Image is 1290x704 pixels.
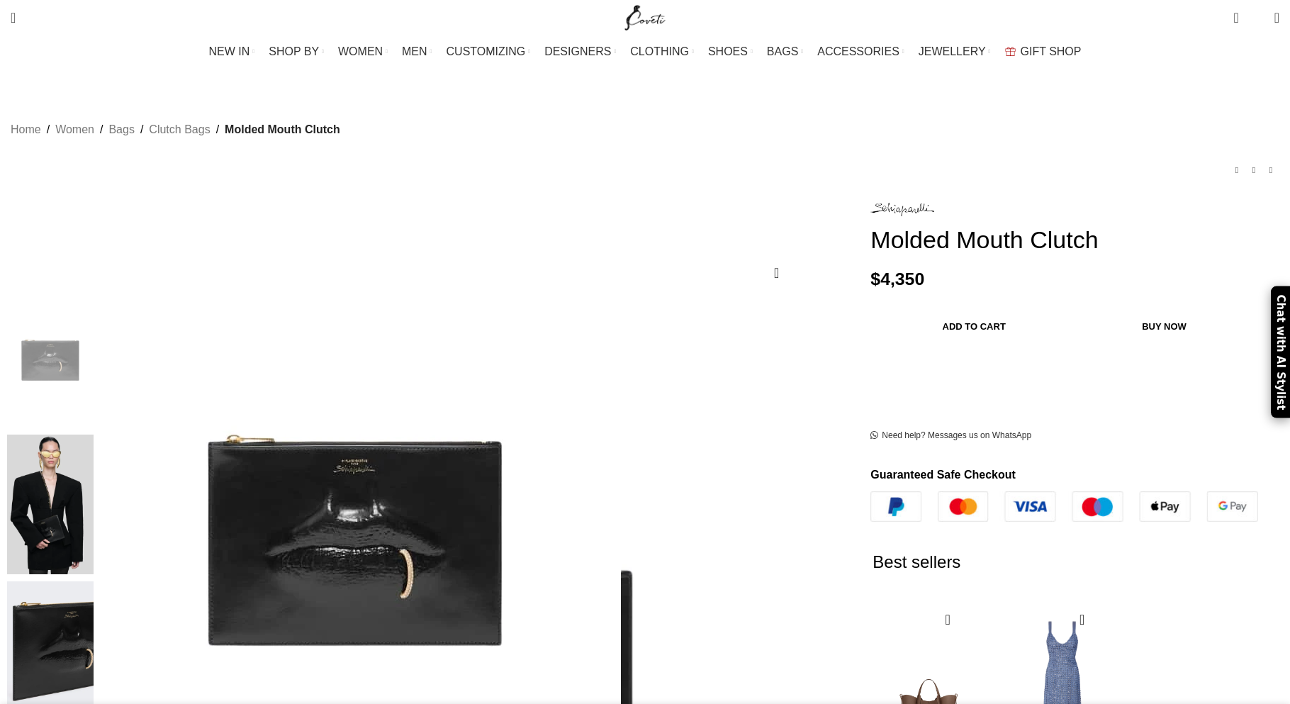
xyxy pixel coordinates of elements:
[4,4,23,32] a: Search
[817,45,899,58] span: ACCESSORIES
[1228,162,1245,179] a: Previous product
[708,38,753,66] a: SHOES
[887,352,1118,386] iframe: Фрейм кнопок защищенного ускоренного оформления заказа
[1262,162,1279,179] a: Next product
[1077,311,1251,341] button: Buy now
[209,38,255,66] a: NEW IN
[1252,14,1263,25] span: 0
[7,289,94,428] img: Molded Mouth Clutch
[708,45,748,58] span: SHOES
[108,121,134,139] a: Bags
[402,38,432,66] a: MEN
[447,38,531,66] a: CUSTOMIZING
[338,45,383,58] span: WOMEN
[209,45,250,58] span: NEW IN
[11,121,41,139] a: Home
[870,269,880,289] span: $
[870,225,1279,255] h1: Molded Mouth Clutch
[870,269,924,289] bdi: 4,350
[338,38,388,66] a: WOMEN
[11,121,340,139] nav: Breadcrumb
[1005,38,1082,66] a: GIFT SHOP
[225,121,340,139] span: Molded Mouth Clutch
[1005,47,1016,56] img: GiftBag
[1073,610,1091,628] a: Quick view
[149,121,210,139] a: Clutch Bags
[1235,7,1245,18] span: 0
[269,45,319,58] span: SHOP BY
[919,38,991,66] a: JEWELLERY
[630,38,694,66] a: CLOTHING
[544,45,611,58] span: DESIGNERS
[767,45,798,58] span: BAGS
[817,38,904,66] a: ACCESSORIES
[402,45,427,58] span: MEN
[55,121,94,139] a: Women
[269,38,324,66] a: SHOP BY
[873,522,1260,603] h2: Best sellers
[4,38,1286,66] div: Main navigation
[870,469,1016,481] strong: Guaranteed Safe Checkout
[1250,4,1264,32] div: My Wishlist
[877,311,1070,341] button: Add to cart
[1021,45,1082,58] span: GIFT SHOP
[1226,4,1245,32] a: 0
[870,203,934,216] img: Schiaparelli
[7,435,94,574] img: Schiaparelli bags
[870,430,1031,442] a: Need help? Messages us on WhatsApp
[870,491,1258,523] img: guaranteed-safe-checkout-bordered.j
[919,45,986,58] span: JEWELLERY
[767,38,803,66] a: BAGS
[630,45,689,58] span: CLOTHING
[447,45,526,58] span: CUSTOMIZING
[939,610,957,628] a: Quick view
[622,11,669,23] a: Site logo
[544,38,616,66] a: DESIGNERS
